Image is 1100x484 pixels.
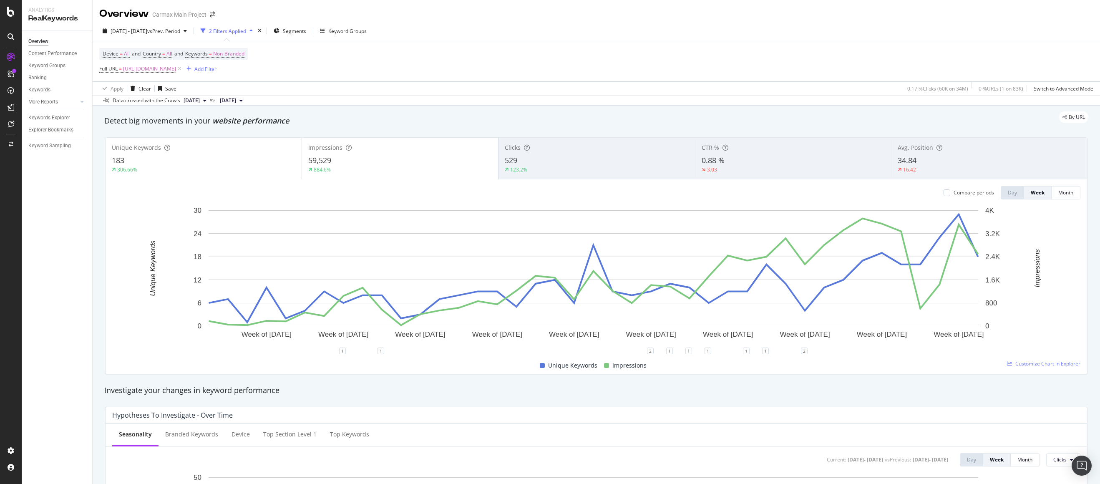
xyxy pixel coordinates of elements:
[263,430,317,439] div: Top section Level 1
[270,24,310,38] button: Segments
[28,113,86,122] a: Keywords Explorer
[318,330,368,338] text: Week of [DATE]
[985,299,997,307] text: 800
[194,230,201,238] text: 24
[28,86,86,94] a: Keywords
[209,50,212,57] span: =
[848,456,883,463] div: [DATE] - [DATE]
[123,63,176,75] span: [URL][DOMAIN_NAME]
[28,113,70,122] div: Keywords Explorer
[308,144,342,151] span: Impressions
[180,96,210,106] button: [DATE]
[647,348,654,354] div: 2
[112,206,1074,351] svg: A chart.
[216,96,246,106] button: [DATE]
[28,61,86,70] a: Keyword Groups
[1034,85,1093,92] div: Switch to Advanced Mode
[339,348,346,354] div: 1
[166,48,172,60] span: All
[165,85,176,92] div: Save
[28,14,86,23] div: RealKeywords
[1052,186,1080,199] button: Month
[505,144,521,151] span: Clicks
[985,253,1000,261] text: 2.4K
[378,348,384,354] div: 1
[143,50,161,57] span: Country
[913,456,948,463] div: [DATE] - [DATE]
[113,97,180,104] div: Data crossed with the Crawls
[194,66,216,73] div: Add Filter
[898,144,933,151] span: Avg. Position
[308,155,331,165] span: 59,529
[907,85,968,92] div: 0.17 % Clicks ( 60K on 34M )
[112,155,124,165] span: 183
[28,37,48,46] div: Overview
[149,240,157,296] text: Unique Keywords
[165,430,218,439] div: Branded Keywords
[132,50,141,57] span: and
[152,10,206,19] div: Carmax Main Project
[28,98,78,106] a: More Reports
[28,126,73,134] div: Explorer Bookmarks
[505,155,517,165] span: 529
[1046,453,1080,466] button: Clicks
[119,65,122,72] span: =
[1024,186,1052,199] button: Week
[256,27,263,35] div: times
[903,166,916,173] div: 16.42
[194,207,201,214] text: 30
[112,411,233,419] div: Hypotheses to Investigate - Over Time
[1030,82,1093,95] button: Switch to Advanced Mode
[1007,360,1080,367] a: Customize Chart in Explorer
[183,64,216,74] button: Add Filter
[28,126,86,134] a: Explorer Bookmarks
[666,348,673,354] div: 1
[1033,249,1041,287] text: Impressions
[28,49,77,58] div: Content Performance
[1001,186,1024,199] button: Day
[985,322,989,330] text: 0
[210,12,215,18] div: arrow-right-arrow-left
[702,155,725,165] span: 0.88 %
[1072,456,1092,476] div: Open Intercom Messenger
[28,98,58,106] div: More Reports
[979,85,1023,92] div: 0 % URLs ( 1 on 83K )
[1059,111,1088,123] div: legacy label
[960,453,983,466] button: Day
[612,360,647,371] span: Impressions
[985,276,1000,284] text: 1.6K
[626,330,676,338] text: Week of [DATE]
[184,97,200,104] span: 2025 Oct. 7th
[194,276,201,284] text: 12
[198,322,201,330] text: 0
[28,61,65,70] div: Keyword Groups
[210,96,216,103] span: vs
[857,330,907,338] text: Week of [DATE]
[119,430,152,439] div: Seasonality
[197,24,256,38] button: 2 Filters Applied
[1058,189,1073,196] div: Month
[780,330,830,338] text: Week of [DATE]
[124,48,130,60] span: All
[28,37,86,46] a: Overview
[1069,115,1085,120] span: By URL
[112,144,161,151] span: Unique Keywords
[28,73,47,82] div: Ranking
[1053,456,1067,463] span: Clicks
[28,7,86,14] div: Analytics
[705,348,711,354] div: 1
[1015,360,1080,367] span: Customize Chart in Explorer
[138,85,151,92] div: Clear
[1008,189,1017,196] div: Day
[99,65,118,72] span: Full URL
[985,230,1000,238] text: 3.2K
[242,330,292,338] text: Week of [DATE]
[1031,189,1045,196] div: Week
[28,86,50,94] div: Keywords
[103,50,118,57] span: Device
[983,453,1011,466] button: Week
[111,28,147,35] span: [DATE] - [DATE]
[28,73,86,82] a: Ranking
[510,166,527,173] div: 123.2%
